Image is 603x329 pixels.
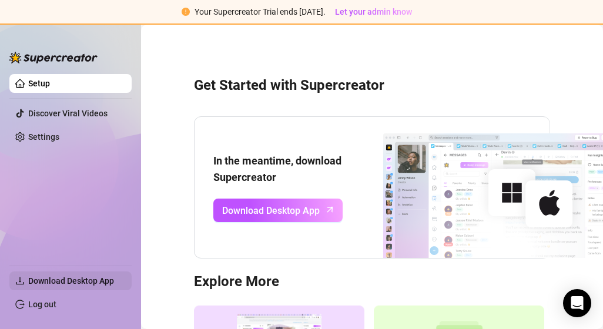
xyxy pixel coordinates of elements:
[194,76,550,95] h3: Get Started with Supercreator
[28,79,50,88] a: Setup
[28,109,108,118] a: Discover Viral Videos
[15,276,25,286] span: download
[222,203,320,218] span: Download Desktop App
[195,7,326,16] span: Your Supercreator Trial ends [DATE].
[194,273,550,291] h3: Explore More
[28,276,114,286] span: Download Desktop App
[563,289,591,317] div: Open Intercom Messenger
[213,155,341,183] strong: In the meantime, download Supercreator
[182,8,190,16] span: exclamation-circle
[323,203,337,217] span: arrow-up
[28,132,59,142] a: Settings
[335,7,412,16] span: Let your admin know
[28,300,56,309] a: Log out
[9,52,98,63] img: logo-BBDzfeDw.svg
[330,5,417,19] button: Let your admin know
[213,199,343,222] a: Download Desktop Apparrow-up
